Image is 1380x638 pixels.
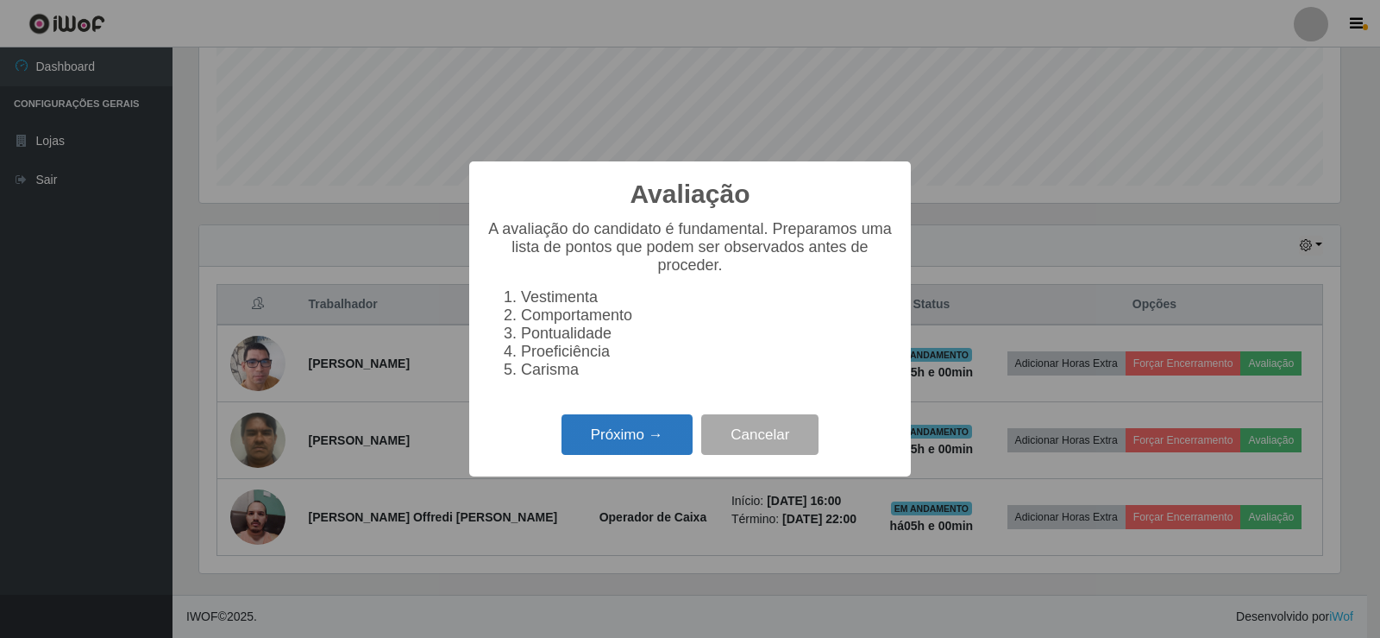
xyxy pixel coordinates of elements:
[701,414,819,455] button: Cancelar
[521,343,894,361] li: Proeficiência
[521,306,894,325] li: Comportamento
[521,288,894,306] li: Vestimenta
[486,220,894,275] p: A avaliação do candidato é fundamental. Preparamos uma lista de pontos que podem ser observados a...
[521,361,894,379] li: Carisma
[521,325,894,343] li: Pontualidade
[630,179,750,210] h2: Avaliação
[561,414,693,455] button: Próximo →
